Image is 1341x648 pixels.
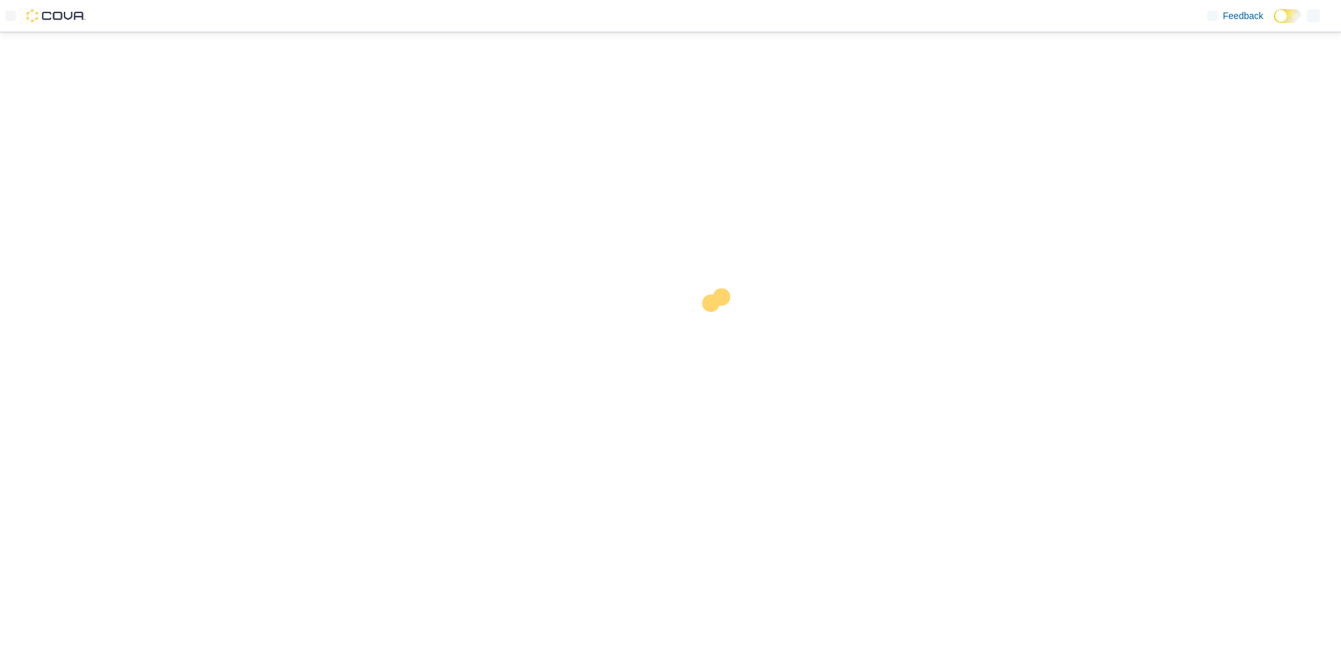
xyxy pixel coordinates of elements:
input: Dark Mode [1274,9,1302,23]
a: Feedback [1202,3,1269,29]
img: cova-loader [671,279,770,377]
span: Feedback [1223,9,1263,22]
img: Cova [26,9,86,22]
